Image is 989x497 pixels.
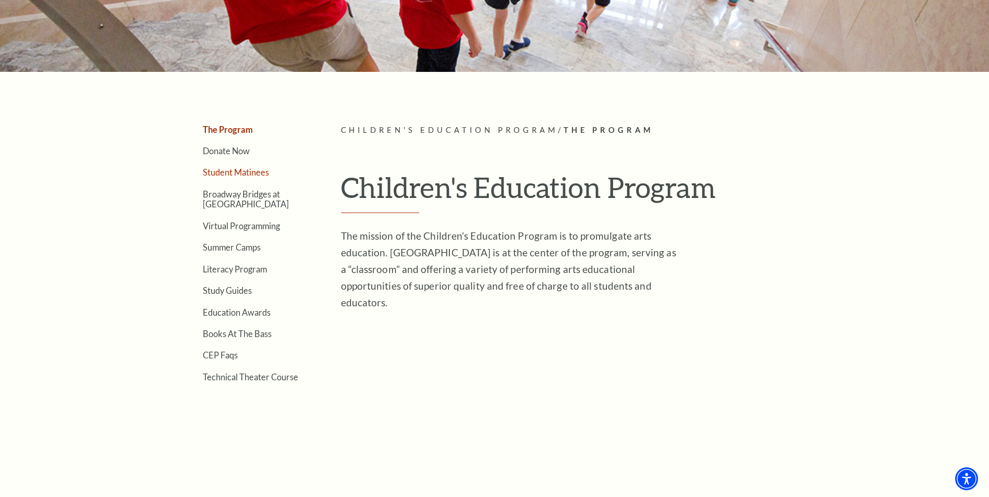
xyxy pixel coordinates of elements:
span: The Program [564,126,654,134]
a: Donate Now [203,146,250,156]
a: Study Guides [203,285,252,295]
a: Books At The Bass [203,329,272,339]
a: CEP Faqs [203,350,238,360]
div: Accessibility Menu [955,467,978,490]
h1: Children's Education Program [341,170,818,213]
a: The Program [203,125,253,134]
a: Technical Theater Course [203,372,298,382]
p: / [341,124,818,137]
a: Broadway Bridges at [GEOGRAPHIC_DATA] [203,189,289,209]
a: Education Awards [203,307,271,317]
a: Literacy Program [203,264,267,274]
a: Student Matinees [203,167,269,177]
span: Children's Education Program [341,126,558,134]
a: Virtual Programming [203,221,280,231]
p: The mission of the Children’s Education Program is to promulgate arts education. [GEOGRAPHIC_DATA... [341,228,680,311]
a: Summer Camps [203,242,261,252]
